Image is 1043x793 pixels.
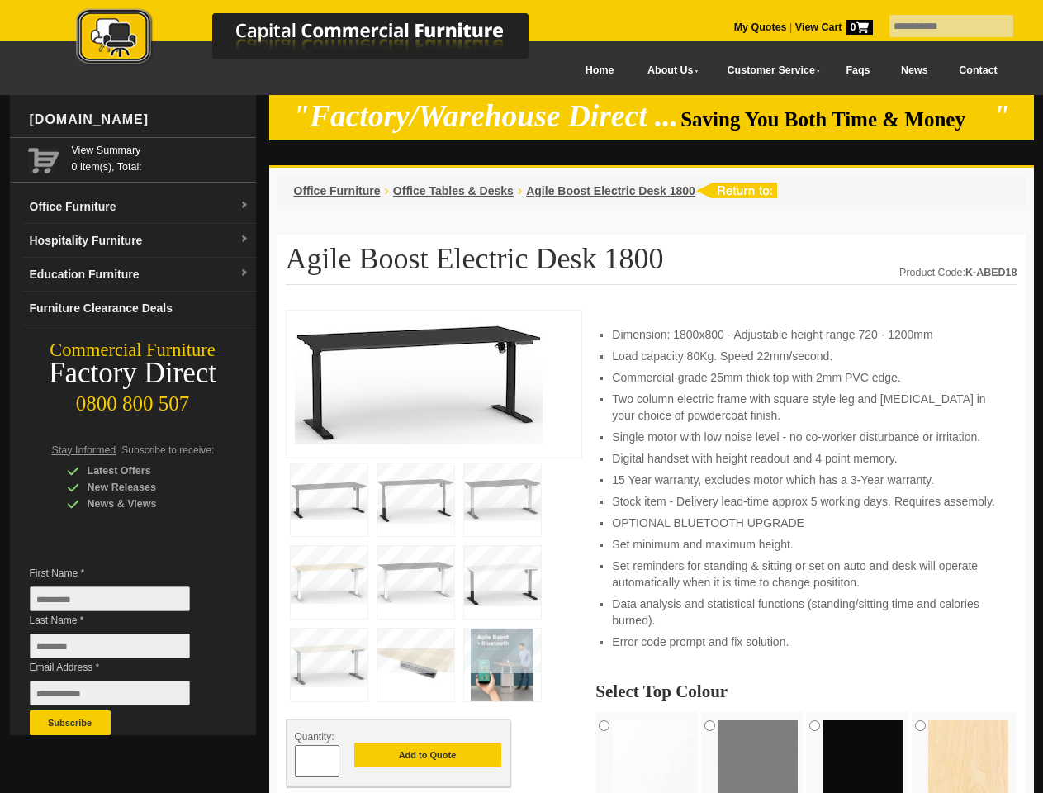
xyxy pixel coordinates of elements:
li: Single motor with low noise level - no co-worker disturbance or irritation. [612,429,1000,445]
span: Set reminders for standing & sitting or set on auto and desk will operate automatically when it i... [612,559,978,589]
div: Commercial Furniture [10,339,256,362]
span: Email Address * [30,659,215,676]
input: Email Address * [30,681,190,705]
a: Contact [943,52,1012,89]
a: Education Furnituredropdown [23,258,256,292]
li: Digital handset with height readout and 4 point memory. [612,450,1000,467]
button: Add to Quote [354,743,501,767]
strong: View Cart [795,21,873,33]
a: My Quotes [734,21,787,33]
span: OPTIONAL BLUETOOTH UPGRADE [612,516,804,529]
span: Set minimum and maximum height. [612,538,793,551]
li: Dimension: 1800x800 - Adjustable height range 720 - 1200mm [612,326,1000,343]
span: Saving You Both Time & Money [680,108,990,131]
a: Office Furniture [294,184,381,197]
span: Last Name * [30,612,215,629]
a: Office Furnituredropdown [23,190,256,224]
img: return to [695,183,777,198]
span: Error code prompt and fix solution. [612,635,789,648]
img: dropdown [239,235,249,245]
li: › [518,183,522,199]
a: Capital Commercial Furniture Logo [31,8,609,74]
span: First Name * [30,565,215,582]
div: Product Code: [899,264,1017,281]
li: › [385,183,389,199]
a: Faqs [831,52,886,89]
a: News [885,52,943,89]
a: View Summary [72,142,249,159]
li: 15 Year warranty, excludes motor which has a 3-Year warranty. [612,472,1000,488]
li: Commercial-grade 25mm thick top with 2mm PVC edge. [612,369,1000,386]
h2: Select Top Colour [595,683,1017,700]
li: Two column electric frame with square style leg and [MEDICAL_DATA] in your choice of powdercoat f... [612,391,1000,424]
span: Quantity: [295,731,334,743]
div: New Releases [67,479,224,496]
input: Last Name * [30,634,190,658]
a: About Us [629,52,709,89]
a: Hospitality Furnituredropdown [23,224,256,258]
a: Office Tables & Desks [393,184,514,197]
span: Subscribe to receive: [121,444,214,456]
a: Furniture Clearance Deals [23,292,256,325]
div: Latest Offers [67,463,224,479]
input: First Name * [30,586,190,611]
li: Load capacity 80Kg. Speed 22mm/second. [612,348,1000,364]
a: Agile Boost Electric Desk 1800 [526,184,695,197]
div: Factory Direct [10,362,256,385]
div: [DOMAIN_NAME] [23,95,256,145]
a: View Cart0 [792,21,872,33]
div: News & Views [67,496,224,512]
span: 0 [846,20,873,35]
em: "Factory/Warehouse Direct ... [292,99,678,133]
img: Agile Boost Electric Desk 1800 [295,319,543,444]
h1: Agile Boost Electric Desk 1800 [286,243,1017,285]
div: 0800 800 507 [10,384,256,415]
a: Customer Service [709,52,830,89]
button: Subscribe [30,710,111,735]
span: Stay Informed [52,444,116,456]
img: dropdown [239,201,249,211]
strong: K-ABED18 [965,267,1017,278]
img: dropdown [239,268,249,278]
img: Capital Commercial Furniture Logo [31,8,609,69]
span: Data analysis and statistical functions (standing/sitting time and calories burned). [612,597,979,627]
em: " [993,99,1010,133]
span: 0 item(s), Total: [72,142,249,173]
span: Stock item - Delivery lead-time approx 5 working days. Requires assembly. [612,495,994,508]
